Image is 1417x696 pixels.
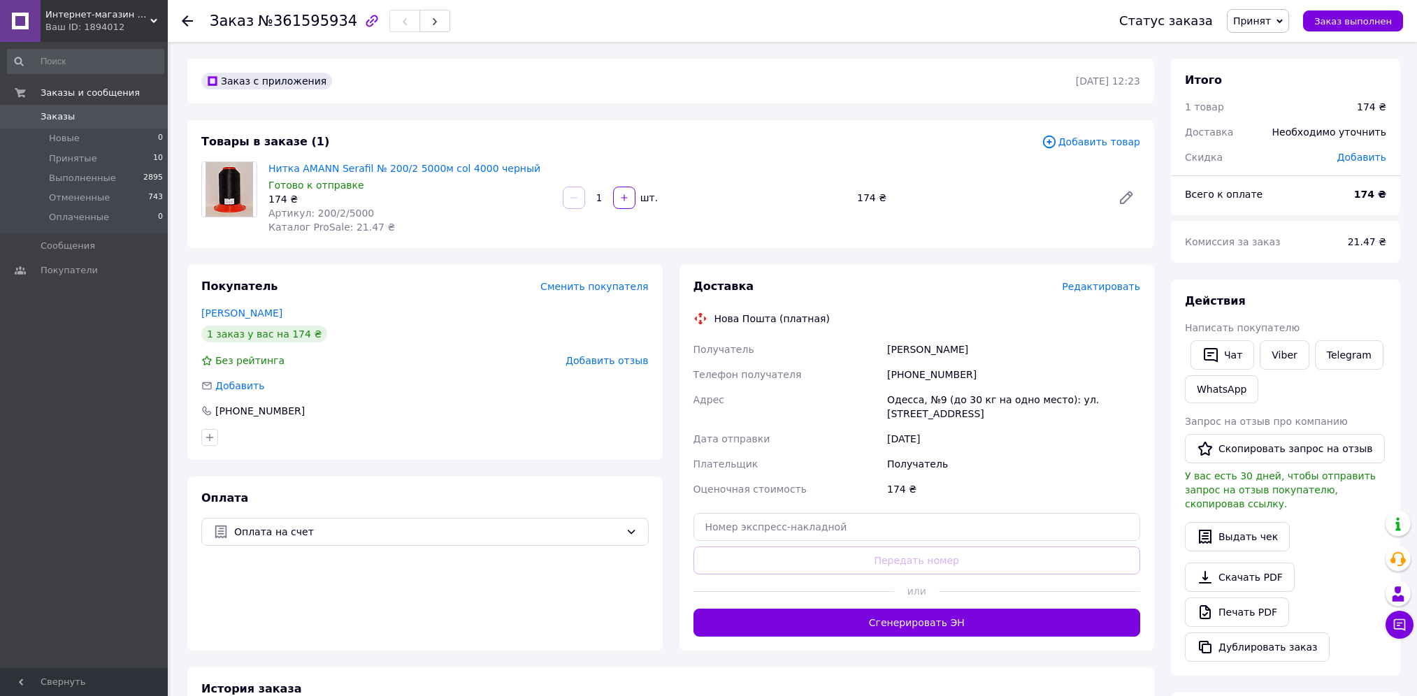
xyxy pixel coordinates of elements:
[884,451,1143,477] div: Получатель
[148,191,163,204] span: 743
[201,280,278,293] span: Покупатель
[1042,134,1140,150] span: Добавить товар
[1185,189,1263,200] span: Всего к оплате
[1185,236,1281,247] span: Комиссия за заказ
[215,380,264,391] span: Добавить
[1185,632,1330,662] button: Дублировать заказ
[49,132,80,145] span: Новые
[201,491,248,505] span: Оплата
[41,264,98,277] span: Покупатели
[1354,189,1386,200] b: 174 ₴
[884,426,1143,451] div: [DATE]
[693,394,724,405] span: Адрес
[1185,152,1223,163] span: Скидка
[158,132,163,145] span: 0
[1357,100,1386,114] div: 174 ₴
[206,162,253,217] img: Нитка AMANN Serafil № 200/2 5000м col 4000 черный
[693,609,1141,637] button: Сгенерировать ЭН
[851,188,1107,208] div: 174 ₴
[1233,15,1271,27] span: Принят
[540,281,648,292] span: Сменить покупателя
[45,21,168,34] div: Ваш ID: 1894012
[201,682,302,695] span: История заказа
[1264,117,1395,147] div: Необходимо уточнить
[1185,522,1290,551] button: Выдать чек
[182,14,193,28] div: Вернуться назад
[268,192,552,206] div: 174 ₴
[1185,597,1289,627] a: Печать PDF
[884,477,1143,502] div: 174 ₴
[693,369,802,380] span: Телефон получателя
[693,484,807,495] span: Оценочная стоимость
[234,524,620,539] span: Оплата на счет
[884,387,1143,426] div: Одесса, №9 (до 30 кг на одно место): ул. [STREET_ADDRESS]
[1337,152,1386,163] span: Добавить
[637,191,659,205] div: шт.
[258,13,357,29] span: №361595934
[1348,236,1386,247] span: 21.47 ₴
[201,73,332,89] div: Заказ с приложения
[214,404,306,418] div: [PHONE_NUMBER]
[693,458,758,470] span: Плательщик
[1314,16,1392,27] span: Заказ выполнен
[1185,322,1300,333] span: Написать покупателю
[49,152,97,165] span: Принятые
[566,355,648,366] span: Добавить отзыв
[693,513,1141,541] input: Номер экспресс-накладной
[1185,126,1233,138] span: Доставка
[41,110,75,123] span: Заказы
[1062,281,1140,292] span: Редактировать
[45,8,150,21] span: Интернет-магазин "Текстиль-сток"
[1185,294,1246,307] span: Действия
[268,163,540,174] a: Нитка AMANN Serafil № 200/2 5000м col 4000 черный
[49,191,110,204] span: Отмененные
[884,362,1143,387] div: [PHONE_NUMBER]
[693,280,754,293] span: Доставка
[210,13,254,29] span: Заказ
[884,337,1143,362] div: [PERSON_NAME]
[41,87,140,99] span: Заказы и сообщения
[268,222,395,233] span: Каталог ProSale: 21.47 ₴
[1185,434,1385,463] button: Скопировать запрос на отзыв
[693,433,770,444] span: Дата отправки
[215,355,285,366] span: Без рейтинга
[41,240,95,252] span: Сообщения
[201,326,327,342] div: 1 заказ у вас на 174 ₴
[153,152,163,165] span: 10
[7,49,164,74] input: Поиск
[49,211,109,224] span: Оплаченные
[1260,340,1309,370] a: Viber
[1191,340,1254,370] button: Чат
[268,208,374,219] span: Артикул: 200/2/5000
[158,211,163,224] span: 0
[1185,470,1376,509] span: У вас есть 30 дней, чтобы отправить запрос на отзыв покупателю, скопировав ссылку.
[49,172,116,184] span: Выполненные
[711,312,833,326] div: Нова Пошта (платная)
[1185,73,1222,87] span: Итого
[1119,14,1213,28] div: Статус заказа
[201,135,329,148] span: Товары в заказе (1)
[268,180,364,191] span: Готово к отправке
[1076,75,1140,87] time: [DATE] 12:23
[201,307,282,319] a: [PERSON_NAME]
[1185,375,1258,403] a: WhatsApp
[1185,101,1224,113] span: 1 товар
[1386,611,1414,639] button: Чат с покупателем
[1185,416,1348,427] span: Запрос на отзыв про компанию
[693,344,754,355] span: Получатель
[1185,563,1295,592] a: Скачать PDF
[1315,340,1383,370] a: Telegram
[143,172,163,184] span: 2895
[1112,184,1140,212] a: Редактировать
[894,584,939,598] span: или
[1303,10,1403,31] button: Заказ выполнен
